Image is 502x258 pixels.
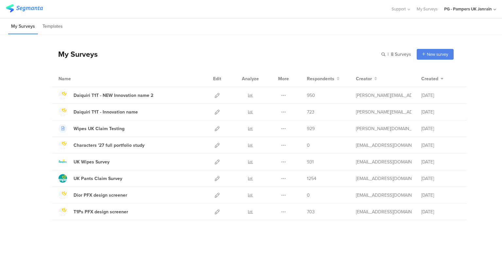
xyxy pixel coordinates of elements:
[356,192,411,199] div: zavanella.e@pg.com
[421,92,460,99] div: [DATE]
[356,75,372,82] span: Creator
[356,175,411,182] div: burcak.b.1@pg.com
[307,142,310,149] span: 0
[59,191,127,199] a: Dior PFX design screener
[74,192,127,199] div: Dior PFX design screener
[74,142,144,149] div: Characters '27 full portfolio study
[74,92,153,99] div: Daiquiri T1T - NEW Innovation name 2
[59,75,98,82] div: Name
[307,109,314,115] span: 723
[421,75,443,82] button: Created
[356,159,411,165] div: erisekinci.n@pg.com
[421,75,438,82] span: Created
[307,159,314,165] span: 931
[392,6,406,12] span: Support
[59,141,144,149] a: Characters '27 full portfolio study
[6,4,43,12] img: segmanta logo
[421,175,460,182] div: [DATE]
[74,208,128,215] div: T1Ps PFX design screener
[74,109,138,115] div: Daiquiri T1T - Innovation name
[387,51,390,58] span: |
[241,70,260,87] div: Analyze
[356,142,411,149] div: richi.a@pg.com
[421,142,460,149] div: [DATE]
[59,124,125,133] a: Wipes UK Claim Testing
[74,159,109,165] div: UK Wipes Survey
[421,192,460,199] div: [DATE]
[307,125,315,132] span: 929
[356,75,377,82] button: Creator
[59,207,128,216] a: T1Ps PFX design screener
[421,125,460,132] div: [DATE]
[444,6,492,12] div: PG - Pampers UK Janrain
[59,174,122,183] a: UK Pants Claim Survey
[40,19,66,34] li: Templates
[421,208,460,215] div: [DATE]
[356,125,411,132] div: chandak.am@pg.com
[210,70,224,87] div: Edit
[276,70,291,87] div: More
[421,159,460,165] div: [DATE]
[8,19,38,34] li: My Surveys
[427,51,448,57] span: New survey
[307,208,315,215] span: 703
[307,192,310,199] span: 0
[391,51,411,58] span: 8 Surveys
[307,175,316,182] span: 1254
[356,109,411,115] div: laporta.a@pg.com
[356,92,411,99] div: laporta.a@pg.com
[307,92,315,99] span: 950
[307,75,334,82] span: Respondents
[59,91,153,99] a: Daiquiri T1T - NEW Innovation name 2
[59,158,109,166] a: UK Wipes Survey
[74,175,122,182] div: UK Pants Claim Survey
[74,125,125,132] div: Wipes UK Claim Testing
[59,108,138,116] a: Daiquiri T1T - Innovation name
[421,109,460,115] div: [DATE]
[52,49,98,60] div: My Surveys
[307,75,340,82] button: Respondents
[356,208,411,215] div: richi.a@pg.com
